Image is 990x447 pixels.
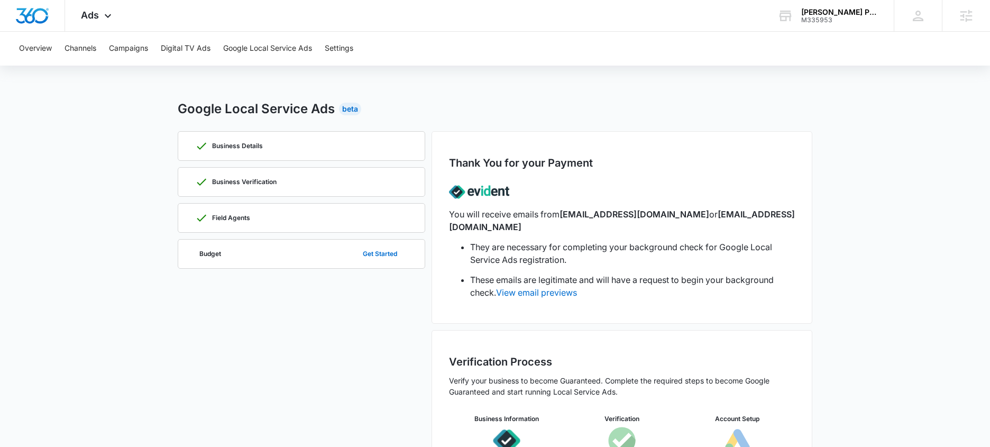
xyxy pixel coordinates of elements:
[560,209,709,220] span: [EMAIL_ADDRESS][DOMAIN_NAME]
[178,167,425,197] a: Business Verification
[212,143,263,149] p: Business Details
[339,103,361,115] div: Beta
[212,215,250,221] p: Field Agents
[65,32,96,66] button: Channels
[178,131,425,161] a: Business Details
[178,239,425,269] a: BudgetGet Started
[496,287,577,298] a: View email previews
[352,241,408,267] button: Get Started
[449,155,593,171] h2: Thank You for your Payment
[199,251,221,257] p: Budget
[212,179,277,185] p: Business Verification
[161,32,210,66] button: Digital TV Ads
[178,203,425,233] a: Field Agents
[449,176,509,208] img: lsa-evident
[801,8,878,16] div: account name
[449,375,795,397] p: Verify your business to become Guaranteed. Complete the required steps to become Google Guarantee...
[715,414,759,424] h3: Account Setup
[19,32,52,66] button: Overview
[223,32,312,66] button: Google Local Service Ads
[178,99,335,118] h2: Google Local Service Ads
[449,209,795,232] span: [EMAIL_ADDRESS][DOMAIN_NAME]
[801,16,878,24] div: account id
[470,241,795,266] li: They are necessary for completing your background check for Google Local Service Ads registration.
[109,32,148,66] button: Campaigns
[325,32,353,66] button: Settings
[474,414,539,424] h3: Business Information
[604,414,639,424] h3: Verification
[449,354,795,370] h2: Verification Process
[81,10,99,21] span: Ads
[470,273,795,299] li: These emails are legitimate and will have a request to begin your background check.
[449,208,795,233] p: You will receive emails from or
